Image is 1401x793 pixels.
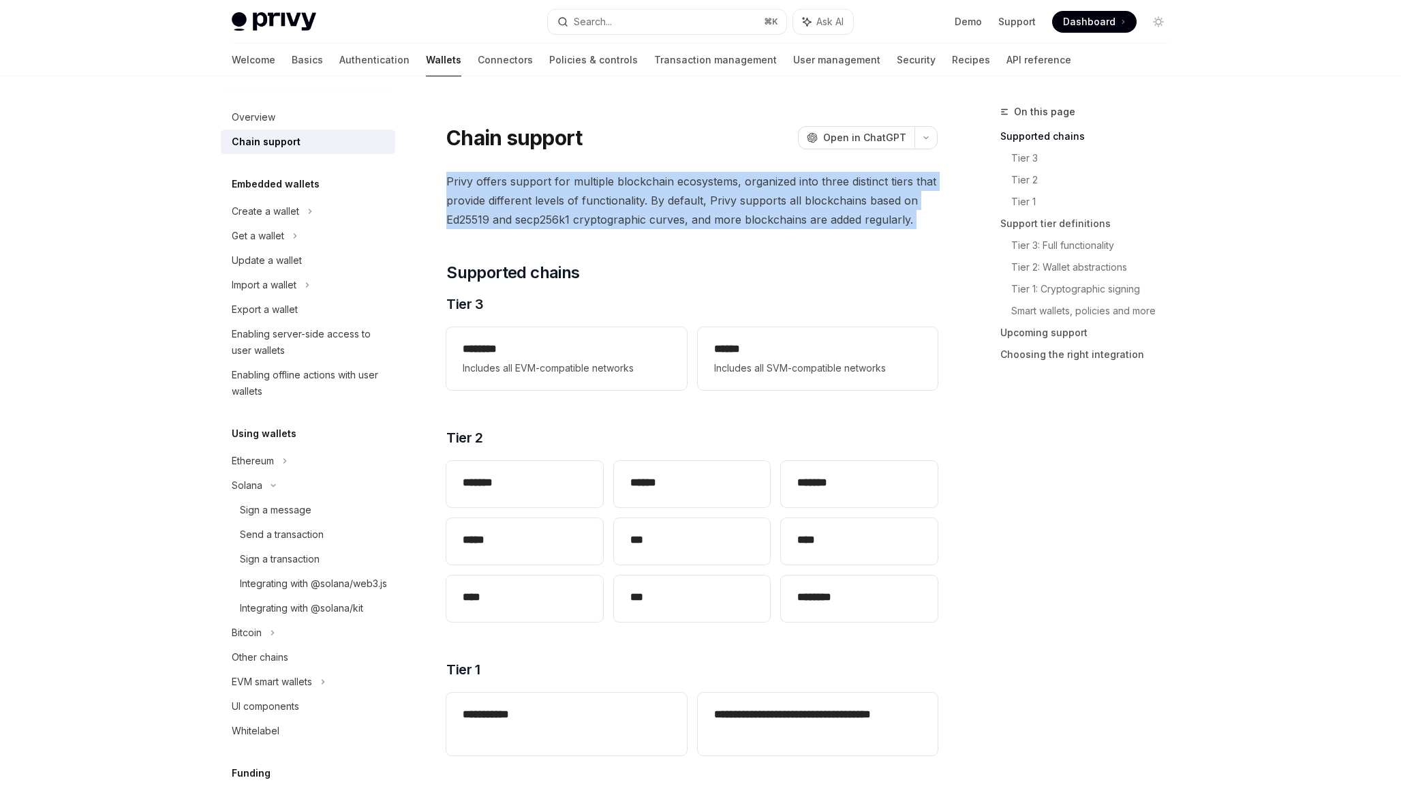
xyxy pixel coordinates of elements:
[1000,344,1180,365] a: Choosing the right integration
[446,295,483,314] span: Tier 3
[232,765,271,781] h5: Funding
[221,645,395,670] a: Other chains
[221,522,395,547] a: Send a transaction
[446,172,938,229] span: Privy offers support for multiple blockchain ecosystems, organized into three distinct tiers that...
[955,15,982,29] a: Demo
[463,360,670,376] span: Includes all EVM-compatible networks
[548,10,786,34] button: Search...⌘K
[240,502,311,518] div: Sign a message
[240,575,387,592] div: Integrating with @solana/web3.js
[232,228,284,244] div: Get a wallet
[1011,147,1180,169] a: Tier 3
[221,248,395,273] a: Update a wallet
[232,649,288,665] div: Other chains
[1000,125,1180,147] a: Supported chains
[232,44,275,76] a: Welcome
[1014,104,1075,120] span: On this page
[1011,235,1180,256] a: Tier 3: Full functionality
[1052,11,1137,33] a: Dashboard
[221,694,395,719] a: UI components
[998,15,1036,29] a: Support
[793,44,880,76] a: User management
[221,498,395,522] a: Sign a message
[446,660,480,679] span: Tier 1
[952,44,990,76] a: Recipes
[221,547,395,571] a: Sign a transaction
[232,203,299,220] div: Create a wallet
[221,105,395,130] a: Overview
[1011,278,1180,300] a: Tier 1: Cryptographic signing
[232,252,302,269] div: Update a wallet
[221,322,395,363] a: Enabling server-side access to user wallets
[714,360,921,376] span: Includes all SVM-compatible networks
[221,130,395,154] a: Chain support
[232,12,316,31] img: light logo
[446,327,686,390] a: **** ***Includes all EVM-compatible networks
[1000,213,1180,235] a: Support tier definitions
[698,327,938,390] a: **** *Includes all SVM-compatible networks
[232,176,320,192] h5: Embedded wallets
[793,10,853,34] button: Ask AI
[339,44,410,76] a: Authentication
[1000,322,1180,344] a: Upcoming support
[478,44,533,76] a: Connectors
[232,134,301,150] div: Chain support
[446,428,482,447] span: Tier 2
[221,596,395,620] a: Integrating with @solana/kit
[240,526,324,543] div: Send a transaction
[221,719,395,743] a: Whitelabel
[549,44,638,76] a: Policies & controls
[232,425,296,442] h5: Using wallets
[232,326,387,359] div: Enabling server-side access to user wallets
[292,44,323,76] a: Basics
[446,125,582,150] h1: Chain support
[816,15,844,29] span: Ask AI
[232,453,274,469] div: Ethereum
[240,551,320,567] div: Sign a transaction
[446,262,579,284] span: Supported chains
[221,363,395,404] a: Enabling offline actions with user wallets
[240,600,363,616] div: Integrating with @solana/kit
[1011,169,1180,191] a: Tier 2
[1006,44,1071,76] a: API reference
[798,126,914,149] button: Open in ChatGPT
[426,44,461,76] a: Wallets
[232,698,299,715] div: UI components
[232,723,279,739] div: Whitelabel
[654,44,777,76] a: Transaction management
[232,277,296,293] div: Import a wallet
[232,367,387,400] div: Enabling offline actions with user wallets
[221,297,395,322] a: Export a wallet
[897,44,936,76] a: Security
[1011,300,1180,322] a: Smart wallets, policies and more
[1011,256,1180,278] a: Tier 2: Wallet abstractions
[221,571,395,596] a: Integrating with @solana/web3.js
[764,16,778,27] span: ⌘ K
[823,131,906,145] span: Open in ChatGPT
[232,301,298,318] div: Export a wallet
[232,477,262,494] div: Solana
[232,109,275,125] div: Overview
[1063,15,1115,29] span: Dashboard
[574,14,612,30] div: Search...
[1148,11,1169,33] button: Toggle dark mode
[1011,191,1180,213] a: Tier 1
[232,674,312,690] div: EVM smart wallets
[232,625,262,641] div: Bitcoin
